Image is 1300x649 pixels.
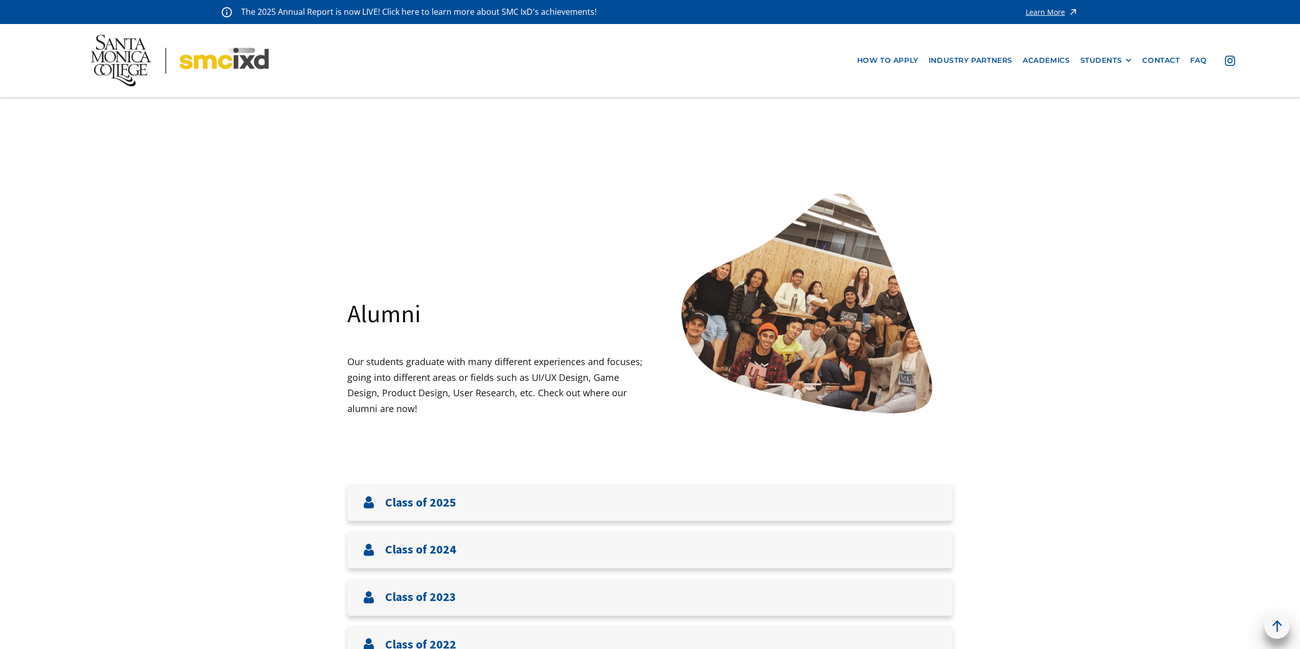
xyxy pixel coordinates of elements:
a: how to apply [852,51,924,70]
a: Academics [1018,51,1075,70]
img: User icon [363,544,375,556]
a: faq [1185,51,1212,70]
img: Santa Monica College IxD Students engaging with industry [669,174,955,442]
img: icon - arrow - alert [1068,5,1078,19]
h3: Class of 2023 [385,590,456,605]
a: Learn More [1026,5,1078,19]
h1: Alumni [347,298,420,329]
img: User icon [363,591,375,604]
a: industry partners [924,51,1018,70]
h3: Class of 2024 [385,542,456,557]
div: STUDENTS [1080,56,1132,65]
p: The 2025 Annual Report is now LIVE! Click here to learn more about SMC IxD's achievements! [241,5,598,19]
img: Santa Monica College - SMC IxD logo [91,35,268,87]
img: icon - information - alert [222,7,232,17]
p: Our students graduate with many different experiences and focuses; going into different areas or ... [347,354,650,416]
h3: Class of 2025 [385,495,456,510]
div: STUDENTS [1080,56,1122,65]
div: Learn More [1026,9,1065,16]
a: contact [1137,51,1185,70]
img: User icon [363,496,375,509]
a: back to top [1264,613,1290,639]
img: icon - instagram [1225,56,1235,66]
